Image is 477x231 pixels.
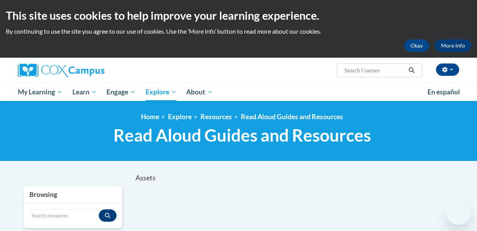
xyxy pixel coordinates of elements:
[344,66,406,75] input: Search Courses
[422,84,465,100] a: En español
[6,27,471,36] p: By continuing to use the site you agree to our use of cookies. Use the ‘More info’ button to read...
[406,66,417,75] button: Search
[67,83,102,101] a: Learn
[136,174,156,182] span: Assets
[101,83,141,101] a: Engage
[18,63,105,77] img: Cox Campus
[146,87,177,97] span: Explore
[106,87,136,97] span: Engage
[6,8,471,23] h2: This site uses cookies to help improve your learning experience.
[72,87,97,97] span: Learn
[446,200,471,225] iframe: Button to launch messaging window
[18,87,62,97] span: My Learning
[29,190,117,199] h3: Browsing
[18,63,157,77] a: Cox Campus
[435,39,471,52] a: More Info
[427,88,460,96] span: En español
[186,87,213,97] span: About
[113,125,371,145] span: Read Aloud Guides and Resources
[29,209,99,222] input: Search resources
[168,113,192,121] a: Explore
[141,113,159,121] a: Home
[436,63,459,76] button: Account Settings
[99,209,117,222] button: Search resources
[141,83,182,101] a: Explore
[182,83,218,101] a: About
[13,83,67,101] a: My Learning
[241,113,343,121] a: Read Aloud Guides and Resources
[12,83,465,101] div: Main menu
[404,39,429,52] button: Okay
[201,113,232,121] a: Resources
